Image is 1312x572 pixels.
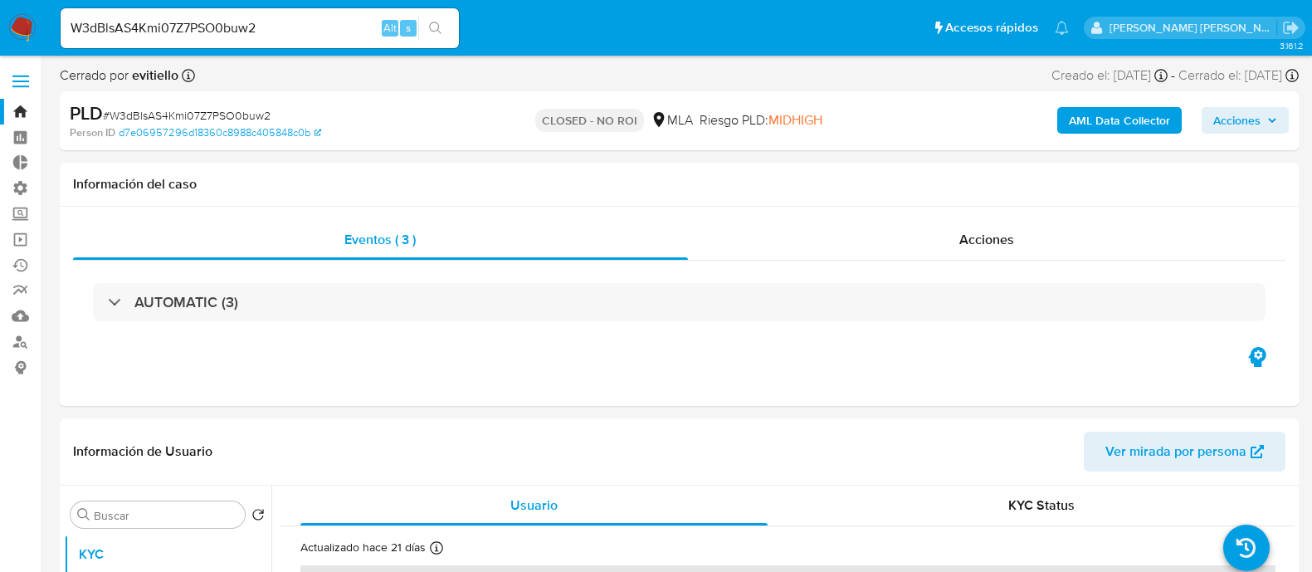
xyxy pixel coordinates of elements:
button: Acciones [1202,107,1289,134]
b: Person ID [70,125,115,140]
button: Buscar [77,508,90,521]
span: Ver mirada por persona [1105,432,1246,472]
div: Creado el: [DATE] [1051,66,1168,85]
button: Ver mirada por persona [1084,432,1285,472]
div: AUTOMATIC (3) [93,283,1266,321]
input: Buscar [94,508,238,523]
h1: Información del caso [73,176,1285,193]
b: AML Data Collector [1069,107,1170,134]
input: Buscar usuario o caso... [61,17,459,39]
p: CLOSED - NO ROI [535,109,644,132]
span: MIDHIGH [768,110,822,130]
button: search-icon [418,17,452,40]
a: Notificaciones [1055,21,1069,35]
span: Acciones [1213,107,1261,134]
h1: Información de Usuario [73,443,212,460]
p: emmanuel.vitiello@mercadolibre.com [1110,20,1277,36]
div: Cerrado el: [DATE] [1178,66,1299,85]
b: evitiello [129,66,178,85]
span: Accesos rápidos [945,19,1038,37]
span: - [1171,66,1175,85]
h3: AUTOMATIC (3) [134,293,238,311]
button: AML Data Collector [1057,107,1182,134]
span: Eventos ( 3 ) [344,230,416,249]
span: Riesgo PLD: [700,111,822,130]
span: Usuario [510,496,558,515]
span: KYC Status [1008,496,1075,515]
button: Volver al orden por defecto [251,508,265,526]
span: Acciones [959,230,1014,249]
a: d7e06957296d18360c8988c405848c0b [119,125,321,140]
div: MLA [651,111,693,130]
span: Alt [383,20,397,36]
p: Actualizado hace 21 días [300,540,426,555]
span: Cerrado por [60,66,178,85]
b: PLD [70,100,103,126]
span: # W3dBlsAS4Kmi07Z7PSO0buw2 [103,107,271,124]
span: s [406,20,411,36]
a: Salir [1282,19,1300,37]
